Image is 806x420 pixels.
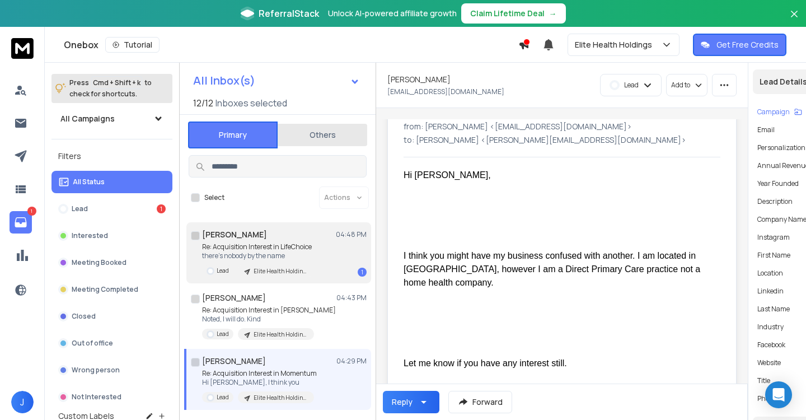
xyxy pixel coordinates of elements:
p: Add to [671,81,690,90]
button: Meeting Completed [51,278,172,301]
div: I think you might have my business confused with another. I am located in [GEOGRAPHIC_DATA], howe... [404,249,711,290]
p: website [757,358,781,367]
button: Reply [383,391,439,413]
button: Forward [448,391,512,413]
button: All Inbox(s) [184,69,369,92]
p: Campaign [757,108,790,116]
p: Interested [72,231,108,240]
p: Phone [757,394,777,403]
p: Closed [72,312,96,321]
p: to: [PERSON_NAME] <[PERSON_NAME][EMAIL_ADDRESS][DOMAIN_NAME]> [404,134,720,146]
p: Out of office [72,339,113,348]
p: from: [PERSON_NAME] <[EMAIL_ADDRESS][DOMAIN_NAME]> [404,121,720,132]
p: Elite Health Holdings - Home Care ([US_STATE]) [254,394,307,402]
button: Not Interested [51,386,172,408]
button: J [11,391,34,413]
p: title [757,376,770,385]
span: Cmd + Shift + k [91,76,142,89]
button: Get Free Credits [693,34,786,56]
p: Re: Acquisition Interest in Momentum [202,369,317,378]
p: Lead [217,330,229,338]
p: 1 [27,207,36,216]
p: All Status [73,178,105,186]
h1: All Campaigns [60,113,115,124]
p: instagram [757,233,790,242]
p: Re: Acquisition Interest in LifeChoice [202,242,314,251]
h1: [PERSON_NAME] [202,292,266,304]
h3: Filters [51,148,172,164]
p: Get Free Credits [716,39,779,50]
button: Claim Lifetime Deal→ [461,3,566,24]
p: 04:43 PM [336,293,367,302]
p: Noted, I will do. Kind [202,315,336,324]
button: Tutorial [105,37,160,53]
p: Not Interested [72,393,121,402]
div: 1 [358,268,367,277]
button: All Campaigns [51,108,172,130]
p: Lead [217,267,229,275]
button: Interested [51,225,172,247]
span: 12 / 12 [193,96,213,110]
button: Wrong person [51,359,172,381]
button: Out of office [51,332,172,354]
p: there’s nobody by the name [202,251,314,260]
p: [EMAIL_ADDRESS][DOMAIN_NAME] [387,87,504,96]
p: facebook [757,340,785,349]
p: Elite Health Holdings - Home Care [254,330,307,339]
p: 04:48 PM [336,230,367,239]
p: First Name [757,251,790,260]
p: location [757,269,783,278]
p: industry [757,323,784,332]
button: Primary [188,122,278,148]
div: 1 [157,204,166,213]
p: Press to check for shortcuts. [69,77,152,100]
h1: All Inbox(s) [193,75,255,86]
p: description [757,197,793,206]
button: Campaign [757,108,802,116]
div: Reply [392,396,413,408]
p: Lead [624,81,639,90]
a: 1 [10,211,32,234]
div: Onebox [64,37,518,53]
p: Unlock AI-powered affiliate growth [328,8,457,19]
span: → [549,8,557,19]
p: Meeting Completed [72,285,138,294]
p: Hi [PERSON_NAME], I think you [202,378,317,387]
button: Lead1 [51,198,172,220]
button: Close banner [787,7,802,34]
p: Lead [217,393,229,402]
p: linkedin [757,287,784,296]
label: Select [204,193,224,202]
div: Let me know if you have any interest still. [404,357,711,370]
p: Elite Health Holdings [575,39,657,50]
span: ReferralStack [259,7,319,20]
div: Open Intercom Messenger [765,381,792,408]
h1: [PERSON_NAME] [202,229,267,240]
h1: [PERSON_NAME] [202,356,266,367]
button: Others [278,123,367,147]
button: Meeting Booked [51,251,172,274]
div: Hi [PERSON_NAME], [404,169,711,182]
p: year founded [757,179,799,188]
p: Last Name [757,305,790,314]
h1: [PERSON_NAME] [387,74,451,85]
p: Meeting Booked [72,258,126,267]
p: Elite Health Holdings - Home Care [254,267,307,276]
p: Personalization [757,143,805,152]
button: Closed [51,305,172,328]
p: Wrong person [72,366,120,375]
p: 04:29 PM [336,357,367,366]
p: Email [757,125,775,134]
p: Lead [72,204,88,213]
p: Re: Acquisition Interest in [PERSON_NAME] [202,306,336,315]
h3: Inboxes selected [215,96,287,110]
button: All Status [51,171,172,193]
